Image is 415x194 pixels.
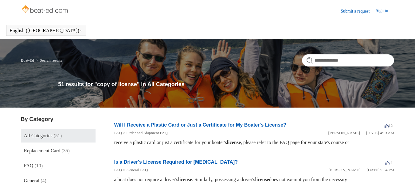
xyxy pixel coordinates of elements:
a: Order and Shipment FAQ [127,131,168,135]
span: (35) [61,148,70,153]
input: Search [302,54,394,67]
a: Submit a request [341,8,376,14]
li: FAQ [114,130,122,136]
img: Boat-Ed Help Center home page [21,4,70,16]
span: General [24,178,40,183]
a: FAQ [114,131,122,135]
a: General (4) [21,174,96,188]
time: 03/16/2022, 04:13 [366,131,394,135]
li: [PERSON_NAME] [329,167,360,173]
h1: 51 results for "copy of license" in All Categories [58,80,394,89]
a: All Categories (51) [21,129,96,143]
h3: By Category [21,115,96,124]
li: [PERSON_NAME] [328,130,360,136]
em: license [227,140,241,145]
div: receive a plastic card or just a certificate for your boater's , please refer to the FAQ page for... [114,139,394,146]
span: (4) [41,178,46,183]
li: General FAQ [122,167,148,173]
li: Boat-Ed [21,58,35,63]
span: 12 [385,123,393,128]
span: Replacement Card [24,148,61,153]
a: Will I Receive a Plastic Card or Just a Certificate for My Boater's License? [114,122,286,127]
a: Boat-Ed [21,58,34,63]
span: -1 [386,160,393,165]
a: Is a Driver's License Required for [MEDICAL_DATA]? [114,159,238,165]
li: Order and Shipment FAQ [122,130,168,136]
em: license [178,177,192,182]
span: (51) [53,133,62,138]
li: FAQ [114,167,122,173]
span: All Categories [24,133,53,138]
button: English ([GEOGRAPHIC_DATA]) [10,28,83,33]
a: Replacement Card (35) [21,144,96,158]
li: Search results [35,58,62,63]
a: FAQ [114,168,122,172]
div: a boat does not require a driver's . Similarly, possessing a driver's does not exempt you from th... [114,176,394,183]
time: 03/16/2022, 21:34 [366,168,394,172]
span: FAQ [24,163,33,168]
em: license [255,177,269,182]
a: General FAQ [127,168,148,172]
span: (10) [34,163,43,168]
a: FAQ (10) [21,159,96,173]
a: Sign in [376,7,394,15]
